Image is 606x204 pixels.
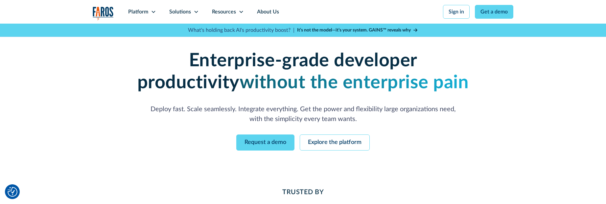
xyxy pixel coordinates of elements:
[240,73,469,92] strong: without the enterprise pain
[475,5,513,19] a: Get a demo
[236,134,294,151] a: Request a demo
[8,187,17,197] button: Cookie Settings
[93,7,114,20] img: Logo of the analytics and reporting company Faros.
[188,26,294,34] p: What's holding back AI's productivity boost? |
[93,7,114,20] a: home
[212,8,236,16] div: Resources
[128,8,148,16] div: Platform
[169,8,191,16] div: Solutions
[297,28,411,32] strong: It’s not the model—it’s your system. GAINS™ reveals why
[145,104,461,124] p: Deploy fast. Scale seamlessly. Integrate everything. Get the power and flexibility large organiza...
[443,5,470,19] a: Sign in
[297,27,418,34] a: It’s not the model—it’s your system. GAINS™ reveals why
[300,134,370,151] a: Explore the platform
[145,187,461,197] h2: Trusted By
[137,51,417,92] strong: Enterprise-grade developer productivity
[8,187,17,197] img: Revisit consent button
